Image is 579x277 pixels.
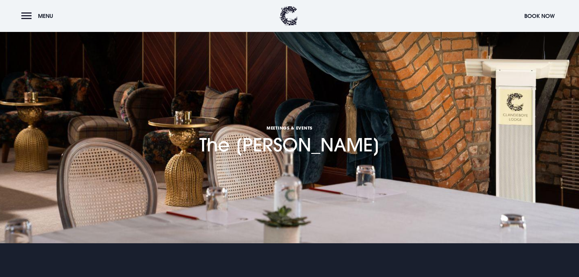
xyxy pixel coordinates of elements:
[521,9,558,23] button: Book Now
[199,91,380,156] h1: The [PERSON_NAME]
[280,6,298,26] img: Clandeboye Lodge
[199,125,380,131] span: Meetings & Events
[38,12,53,19] span: Menu
[21,9,56,23] button: Menu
